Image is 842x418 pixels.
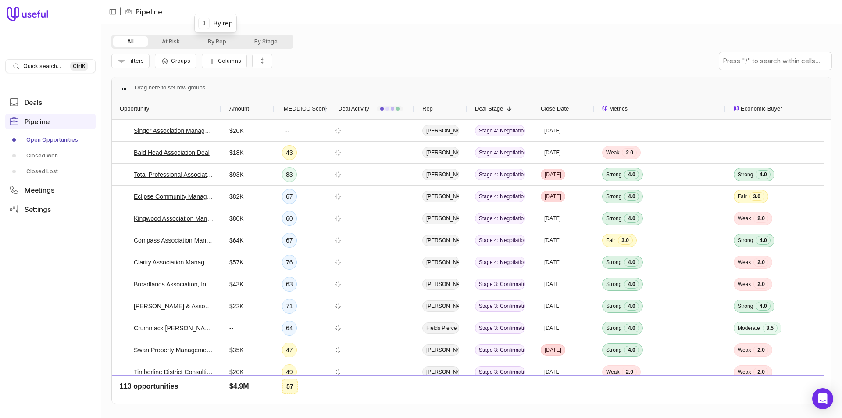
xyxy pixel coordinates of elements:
div: Metrics [602,98,718,119]
time: [DATE] [544,325,561,332]
span: Metrics [609,104,628,114]
span: 2.0 [753,258,768,267]
span: Strong [606,281,621,288]
span: Stage 3: Confirmation [475,366,525,378]
div: Open Intercom Messenger [812,388,833,409]
span: Weak [738,281,751,288]
div: -- [282,387,293,401]
button: Collapse all rows [252,54,272,69]
time: [DATE] [544,149,561,156]
button: By Stage [240,36,292,47]
span: Stage 4: Negotiation [475,257,525,268]
a: Crummack [PERSON_NAME] Deal [134,323,214,333]
span: 2.0 [753,346,768,354]
span: Strong [738,171,753,178]
span: Strong [738,237,753,244]
span: $43K [229,279,244,289]
span: [PERSON_NAME] [422,125,459,136]
span: 3.0 [749,192,764,201]
span: Weak [738,368,751,375]
div: 67 [282,233,297,248]
a: [PERSON_NAME] & Associates Deal [134,301,214,311]
span: [PERSON_NAME] [422,169,459,180]
input: Press "/" to search within cells... [719,52,831,70]
span: Stage 3: Confirmation [475,300,525,312]
div: MEDDICC Score [282,98,319,119]
div: 67 [282,189,297,204]
span: [PERSON_NAME] [422,257,459,268]
div: 63 [282,277,297,292]
span: Economic Buyer [741,104,782,114]
li: Pipeline [125,7,162,17]
span: 4.0 [624,302,639,311]
span: Groups [171,57,190,64]
span: Strong [606,347,621,354]
div: 60 [282,211,297,226]
span: Quick search... [23,63,61,70]
span: 2.0 [753,368,768,376]
span: | [119,7,121,17]
button: At Risk [148,36,194,47]
a: Kingwood Association Management Deal [134,213,214,224]
span: -- [229,323,233,333]
span: 2.0 [753,214,768,223]
a: Open Opportunities [5,133,96,147]
span: Meetings [25,187,54,193]
span: Weak [738,215,751,222]
span: Stage 3: Confirmation [475,322,525,334]
span: [PERSON_NAME] [422,191,459,202]
span: $40K [229,389,244,399]
span: 4.0 [624,280,639,289]
span: Close Date [541,104,569,114]
span: Moderate [738,325,760,332]
span: Rep [422,104,433,114]
span: Strong [606,303,621,310]
span: Weak [738,347,751,354]
span: 4.0 [624,258,639,267]
span: Drag here to set row groups [135,82,205,93]
span: Stage 3: Confirmation [475,279,525,290]
span: Strong [738,303,753,310]
span: $20K [229,125,244,136]
span: [PERSON_NAME] [422,300,459,312]
div: 47 [282,343,297,357]
span: 4.0 [624,346,639,354]
span: Strong [606,215,621,222]
button: All [113,36,148,47]
span: 4.0 [624,192,639,201]
time: [DATE] [544,303,561,310]
span: Fields Pierce [422,322,459,334]
span: $80K [229,213,244,224]
time: [DATE] [544,127,561,134]
button: Collapse sidebar [106,5,119,18]
span: $82K [229,191,244,202]
a: Bald Head Association Deal [134,147,210,158]
span: [PERSON_NAME] [422,388,459,400]
span: [PERSON_NAME] [422,279,459,290]
time: [DATE] [544,390,561,397]
time: [DATE] [545,193,561,200]
span: Deals [25,99,42,106]
span: $20K [229,367,244,377]
span: Stage 4: Negotiation [475,213,525,224]
a: Closed Lost [5,164,96,179]
span: 4.0 [756,236,771,245]
span: $22K [229,301,244,311]
a: Total Professional Association Management - New Deal [134,169,214,180]
span: Columns [218,57,241,64]
span: 2.0 [622,148,637,157]
span: Fair [738,193,747,200]
a: Closed Won [5,149,96,163]
div: Pipeline submenu [5,133,96,179]
span: 4.0 [756,302,771,311]
a: Meetings [5,182,96,198]
a: Deals [5,94,96,110]
time: [DATE] [544,368,561,375]
span: Weak [738,259,751,266]
span: [PERSON_NAME] [422,366,459,378]
span: Amount [229,104,249,114]
div: 49 [282,364,297,379]
span: 2.0 [622,368,637,376]
span: [PERSON_NAME] [422,213,459,224]
span: 2.0 [753,280,768,289]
